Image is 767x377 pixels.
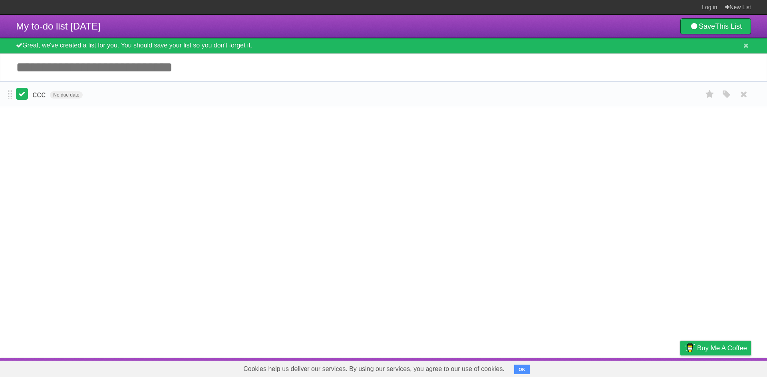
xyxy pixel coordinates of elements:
[16,88,28,100] label: Done
[684,341,695,355] img: Buy me a coffee
[670,360,691,375] a: Privacy
[514,365,530,374] button: OK
[701,360,751,375] a: Suggest a feature
[702,88,717,101] label: Star task
[600,360,633,375] a: Developers
[697,341,747,355] span: Buy me a coffee
[16,21,101,32] span: My to-do list [DATE]
[574,360,591,375] a: About
[643,360,660,375] a: Terms
[715,22,742,30] b: This List
[235,361,513,377] span: Cookies help us deliver our services. By using our services, you agree to our use of cookies.
[32,89,48,99] span: ccc
[680,18,751,34] a: SaveThis List
[680,341,751,355] a: Buy me a coffee
[50,91,82,99] span: No due date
